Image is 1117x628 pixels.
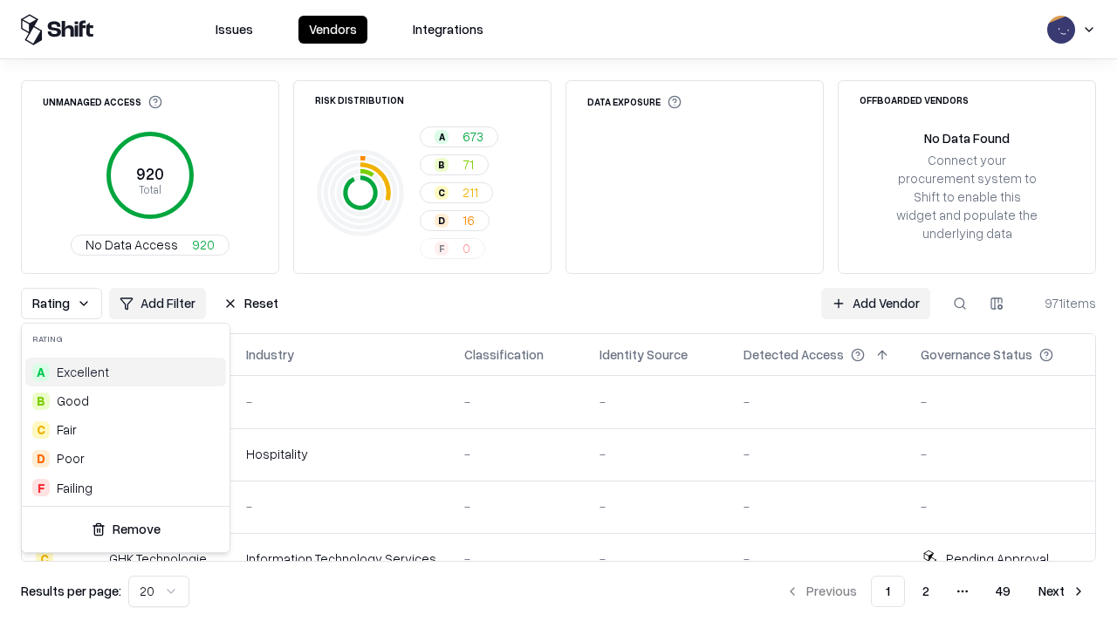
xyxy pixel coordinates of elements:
div: Rating [22,324,230,354]
span: Fair [57,420,77,439]
div: Poor [57,449,85,468]
div: C [32,421,50,439]
div: F [32,479,50,496]
span: Excellent [57,363,109,381]
div: D [32,450,50,468]
div: Failing [57,479,93,497]
button: Remove [29,514,223,545]
div: Suggestions [22,354,230,506]
span: Good [57,392,89,410]
div: B [32,392,50,410]
div: A [32,364,50,381]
